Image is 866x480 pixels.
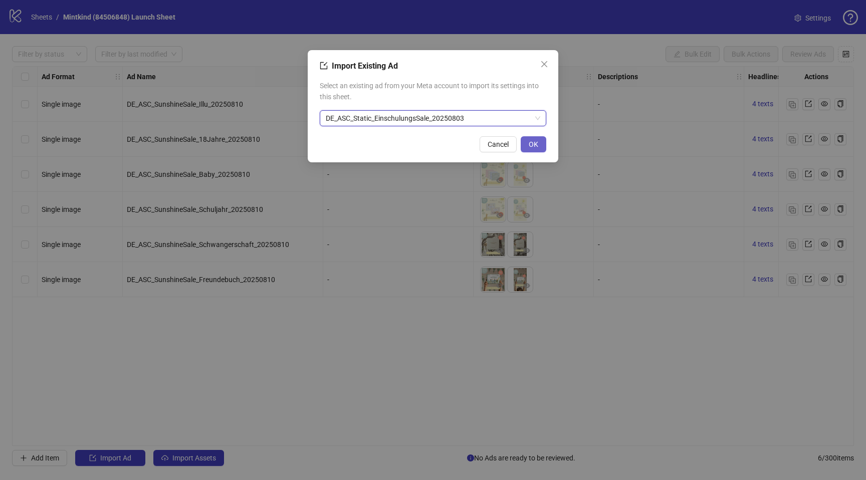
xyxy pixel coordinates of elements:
[521,136,546,152] button: OK
[320,62,328,70] span: import
[326,111,540,126] span: DE_ASC_Static_EinschulungsSale_20250803
[320,80,546,102] span: Select an existing ad from your Meta account to import its settings into this sheet.
[536,56,552,72] button: Close
[529,140,538,148] span: OK
[488,140,509,148] span: Cancel
[540,60,548,68] span: close
[332,61,398,71] span: Import Existing Ad
[480,136,517,152] button: Cancel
